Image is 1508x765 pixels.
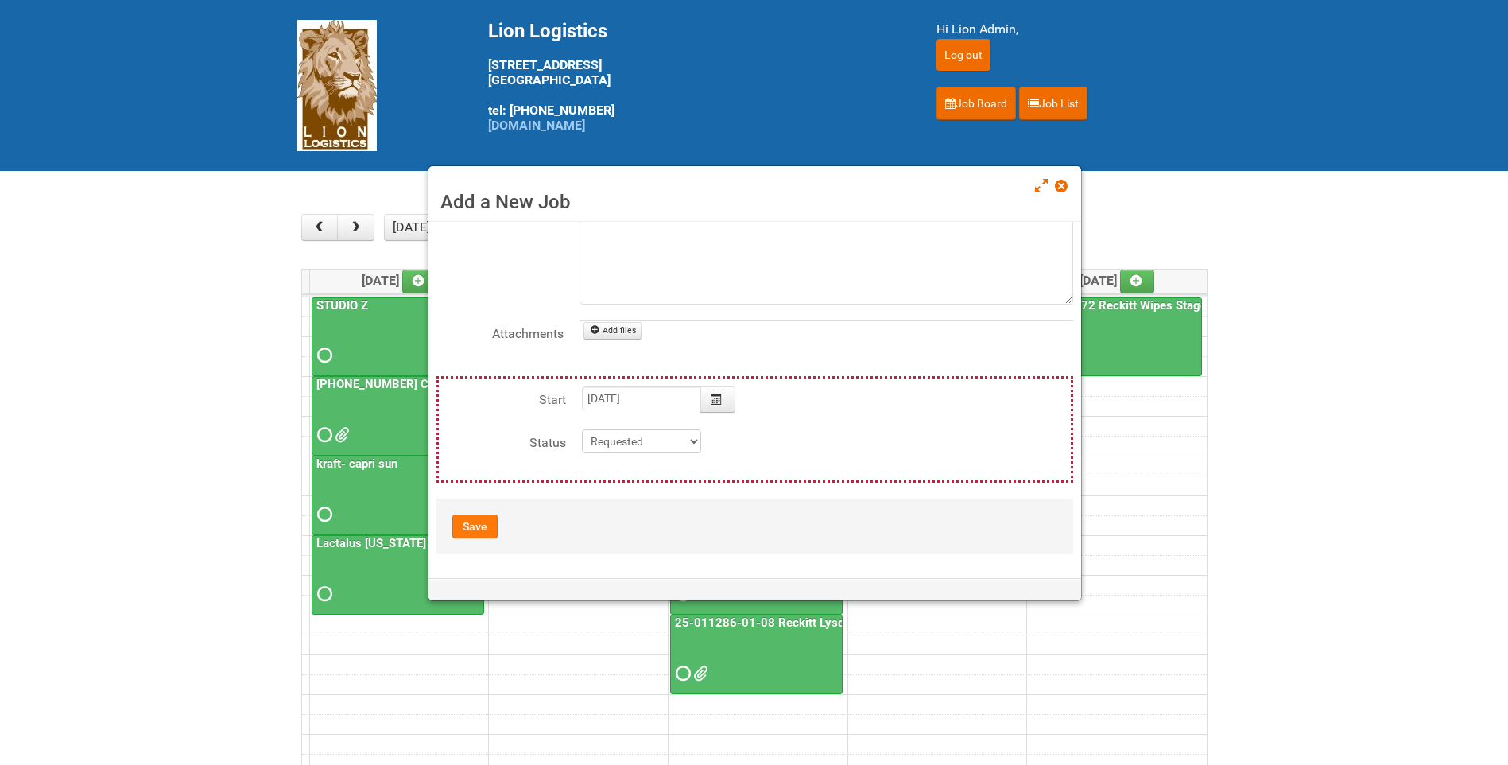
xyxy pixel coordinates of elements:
[583,322,642,340] a: Add files
[1029,297,1202,377] a: 25-048772 Reckitt Wipes Stage 4 - blinding/labeling day
[384,214,438,241] button: [DATE]
[312,297,484,377] a: STUDIO Z
[297,20,377,151] img: Lion Logistics
[488,20,607,42] span: Lion Logistics
[936,39,990,71] input: Log out
[297,77,377,92] a: Lion Logistics
[693,668,704,679] span: 25-011286-01 - LPF.xlsx GDC627.pdf GDL835.pdf GLS386.pdf GSL592.pdf GSN713.pdf GSV438.pdf 25-0112...
[313,536,429,550] a: Lactalus [US_STATE]
[313,298,371,313] a: STUDIO Z
[317,588,328,600] span: Requested
[312,535,484,615] a: Lactalus [US_STATE]
[313,377,684,391] a: [PHONE_NUMBER] CTI PQB [PERSON_NAME] Real US - blinding day
[439,386,566,410] label: Start
[700,386,735,413] button: Calendar
[672,615,942,630] a: 25-011286-01-08 Reckitt Lysol Laundry Scented
[1080,273,1155,288] span: [DATE]
[439,429,566,452] label: Status
[1120,270,1155,293] a: Add an event
[317,429,328,441] span: Requested
[436,320,564,344] label: Attachments
[313,456,401,471] a: kraft- capri sun
[335,429,346,441] span: Front Label KRAFT batch 2 (02.26.26) - code AZ05 use 2nd.docx Front Label KRAFT batch 2 (02.26.26...
[676,668,687,679] span: Requested
[670,615,843,694] a: 25-011286-01-08 Reckitt Lysol Laundry Scented
[362,273,437,288] span: [DATE]
[452,515,498,538] button: Save
[312,376,484,456] a: [PHONE_NUMBER] CTI PQB [PERSON_NAME] Real US - blinding day
[317,350,328,361] span: Requested
[440,190,1069,214] h3: Add a New Job
[1019,87,1087,120] a: Job List
[1030,298,1343,313] a: 25-048772 Reckitt Wipes Stage 4 - blinding/labeling day
[317,509,328,520] span: Requested
[936,20,1211,39] div: Hi Lion Admin,
[312,456,484,535] a: kraft- capri sun
[488,20,897,133] div: [STREET_ADDRESS] [GEOGRAPHIC_DATA] tel: [PHONE_NUMBER]
[402,270,437,293] a: Add an event
[488,118,585,133] a: [DOMAIN_NAME]
[936,87,1016,120] a: Job Board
